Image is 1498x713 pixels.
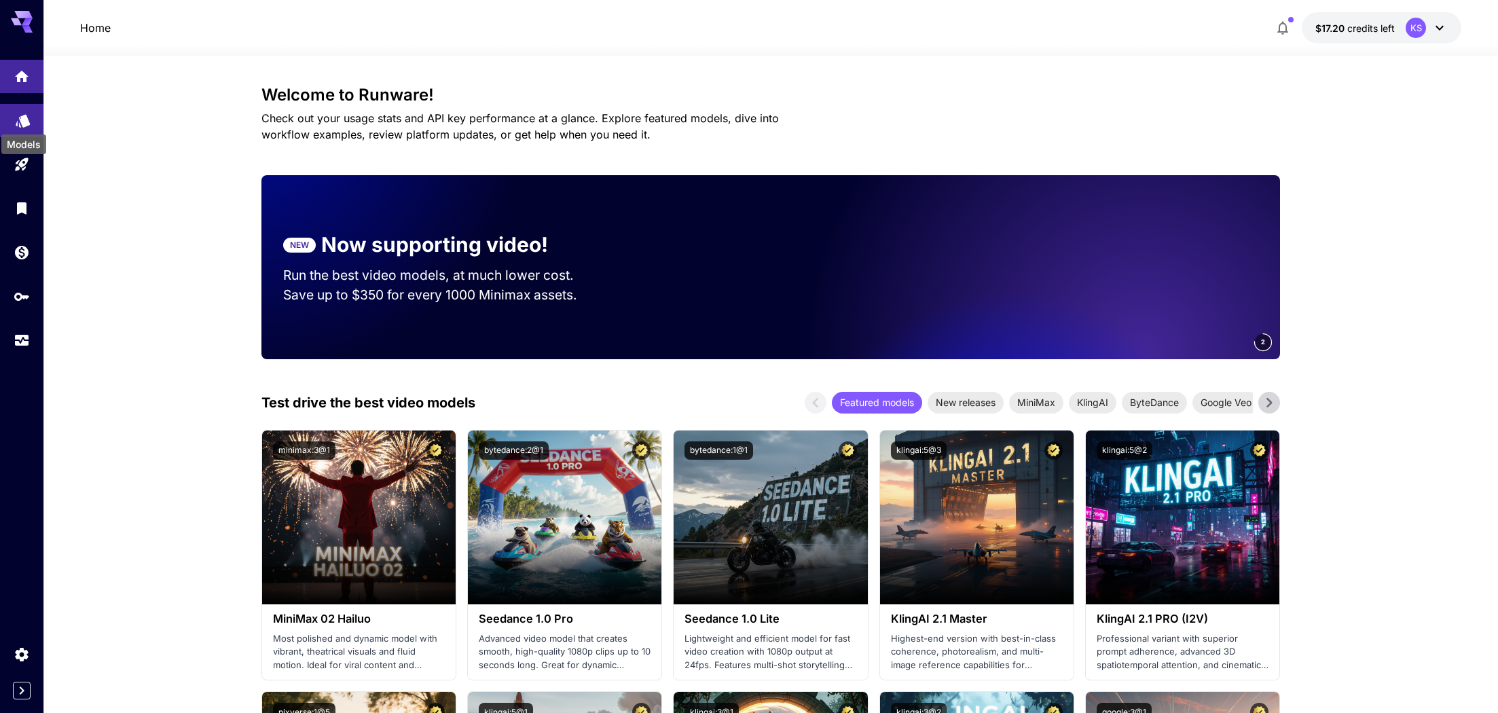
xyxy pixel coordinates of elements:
div: Models [1,134,46,154]
div: Playground [14,156,30,173]
p: NEW [290,239,309,251]
div: Models [15,108,31,125]
h3: KlingAI 2.1 Master [891,613,1063,625]
button: Expand sidebar [13,682,31,699]
div: Settings [14,646,30,663]
span: New releases [928,395,1004,409]
button: Certified Model – Vetted for best performance and includes a commercial license. [632,441,651,460]
img: alt [880,431,1074,604]
span: Featured models [832,395,922,409]
p: Save up to $350 for every 1000 Minimax assets. [283,285,600,305]
span: ByteDance [1122,395,1187,409]
span: Check out your usage stats and API key performance at a glance. Explore featured models, dive int... [261,111,779,141]
button: Certified Model – Vetted for best performance and includes a commercial license. [839,441,857,460]
p: Highest-end version with best-in-class coherence, photorealism, and multi-image reference capabil... [891,632,1063,672]
p: Most polished and dynamic model with vibrant, theatrical visuals and fluid motion. Ideal for vira... [273,632,445,672]
div: Featured models [832,392,922,414]
span: credits left [1347,22,1395,34]
p: Test drive the best video models [261,392,475,413]
p: Now supporting video! [321,230,548,260]
h3: Seedance 1.0 Pro [479,613,651,625]
p: Lightweight and efficient model for fast video creation with 1080p output at 24fps. Features mult... [684,632,856,672]
div: $17.19771 [1315,21,1395,35]
h3: MiniMax 02 Hailuo [273,613,445,625]
p: Advanced video model that creates smooth, high-quality 1080p clips up to 10 seconds long. Great f... [479,632,651,672]
div: ByteDance [1122,392,1187,414]
img: alt [468,431,661,604]
div: Wallet [14,244,30,261]
div: API Keys [14,288,30,305]
button: Certified Model – Vetted for best performance and includes a commercial license. [426,441,445,460]
img: alt [1086,431,1279,604]
h3: KlingAI 2.1 PRO (I2V) [1097,613,1268,625]
nav: breadcrumb [80,20,111,36]
p: Professional variant with superior prompt adherence, advanced 3D spatiotemporal attention, and ci... [1097,632,1268,672]
span: MiniMax [1009,395,1063,409]
div: Usage [14,332,30,349]
div: MiniMax [1009,392,1063,414]
button: minimax:3@1 [273,441,335,460]
img: alt [674,431,867,604]
h3: Seedance 1.0 Lite [684,613,856,625]
button: Certified Model – Vetted for best performance and includes a commercial license. [1044,441,1063,460]
span: Google Veo [1192,395,1260,409]
button: klingai:5@2 [1097,441,1152,460]
button: klingai:5@3 [891,441,947,460]
span: KlingAI [1069,395,1116,409]
button: bytedance:1@1 [684,441,753,460]
div: KS [1406,18,1426,38]
a: Home [80,20,111,36]
img: alt [262,431,456,604]
button: bytedance:2@1 [479,441,549,460]
p: Run the best video models, at much lower cost. [283,266,600,285]
h3: Welcome to Runware! [261,86,1280,105]
span: 2 [1261,337,1265,347]
div: KlingAI [1069,392,1116,414]
div: Home [14,68,30,85]
div: New releases [928,392,1004,414]
div: Google Veo [1192,392,1260,414]
button: Certified Model – Vetted for best performance and includes a commercial license. [1250,441,1268,460]
div: Library [14,200,30,217]
span: $17.20 [1315,22,1347,34]
button: $17.19771KS [1302,12,1461,43]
